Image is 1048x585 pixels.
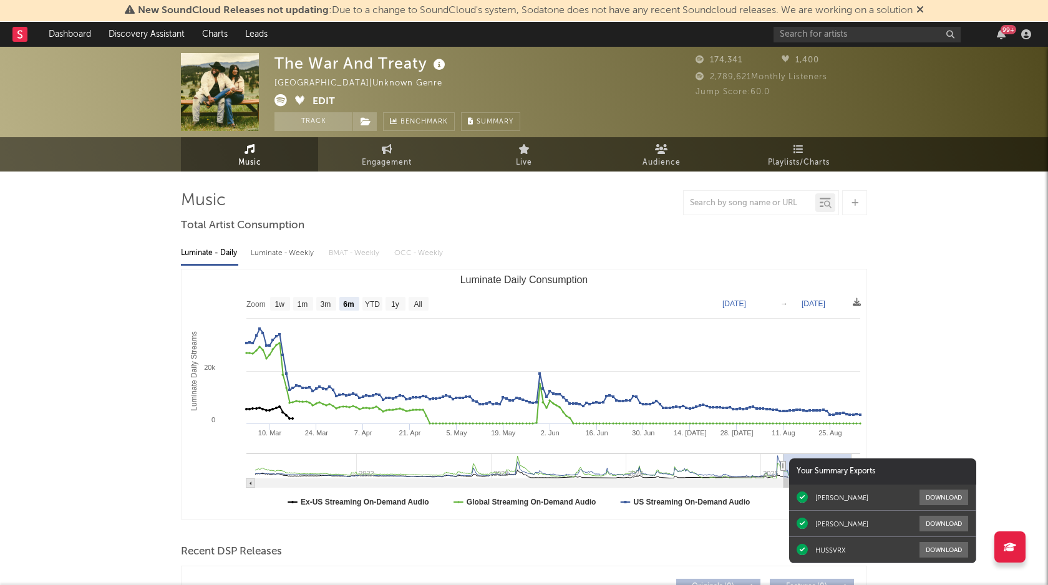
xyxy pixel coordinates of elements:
text: 2. Jun [541,429,560,437]
text: US Streaming On-Demand Audio [633,498,750,506]
text: 7. Apr [354,429,372,437]
span: Total Artist Consumption [181,218,304,233]
span: 2,789,621 Monthly Listeners [696,73,827,81]
span: Dismiss [916,6,924,16]
a: Discovery Assistant [100,22,193,47]
svg: Luminate Daily Consumption [182,269,866,519]
span: 174,341 [696,56,742,64]
div: Luminate - Weekly [251,243,316,264]
span: Jump Score: 60.0 [696,88,770,96]
text: 14. [DATE] [674,429,707,437]
span: Audience [643,155,681,170]
input: Search for artists [774,27,961,42]
div: [GEOGRAPHIC_DATA] | Unknown Genre [274,76,457,91]
text: 3m [321,300,331,309]
button: 99+ [997,29,1006,39]
text: 5. May [446,429,467,437]
button: Summary [461,112,520,131]
a: Charts [193,22,236,47]
a: Live [455,137,593,172]
span: 1,400 [782,56,819,64]
span: Summary [477,118,513,125]
text: 16. Jun [585,429,608,437]
button: Download [919,542,968,558]
div: 99 + [1001,25,1016,34]
a: Leads [236,22,276,47]
div: Luminate - Daily [181,243,238,264]
text: → [780,299,788,308]
text: 1y [391,300,399,309]
span: New SoundCloud Releases not updating [138,6,329,16]
text: 1m [298,300,308,309]
a: Music [181,137,318,172]
text: 11. Aug [772,429,795,437]
button: Track [274,112,352,131]
text: All [414,300,422,309]
text: Global Streaming On-Demand Audio [467,498,596,506]
button: Download [919,516,968,531]
text: [DATE] [802,299,825,308]
text: 6m [343,300,354,309]
text: 30. Jun [632,429,654,437]
span: Benchmark [400,115,448,130]
a: Engagement [318,137,455,172]
button: Download [919,490,968,505]
text: Luminate Daily Streams [190,331,198,410]
div: HUSSVRX [815,546,846,554]
text: 0 [211,416,215,423]
text: 24. Mar [305,429,329,437]
span: : Due to a change to SoundCloud's system, Sodatone does not have any recent Soundcloud releases. ... [138,6,913,16]
text: 21. Apr [399,429,421,437]
span: Live [516,155,532,170]
text: 19. May [491,429,516,437]
text: [DATE] [722,299,746,308]
text: 20k [204,364,215,371]
span: Music [238,155,261,170]
text: Luminate Daily Consumption [460,274,588,285]
a: Dashboard [40,22,100,47]
text: Zoom [246,300,266,309]
text: 25. Aug [818,429,842,437]
text: YTD [365,300,380,309]
div: The War And Treaty [274,53,449,74]
text: 1w [275,300,285,309]
text: Ex-US Streaming On-Demand Audio [301,498,429,506]
text: 28. [DATE] [720,429,754,437]
div: [PERSON_NAME] [815,520,868,528]
span: Engagement [362,155,412,170]
div: Your Summary Exports [789,458,976,485]
div: [PERSON_NAME] [815,493,868,502]
span: Playlists/Charts [768,155,830,170]
button: Edit [313,94,335,110]
text: 10. Mar [258,429,282,437]
a: Playlists/Charts [730,137,867,172]
span: Recent DSP Releases [181,544,282,559]
a: Audience [593,137,730,172]
input: Search by song name or URL [684,198,815,208]
a: Benchmark [383,112,455,131]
